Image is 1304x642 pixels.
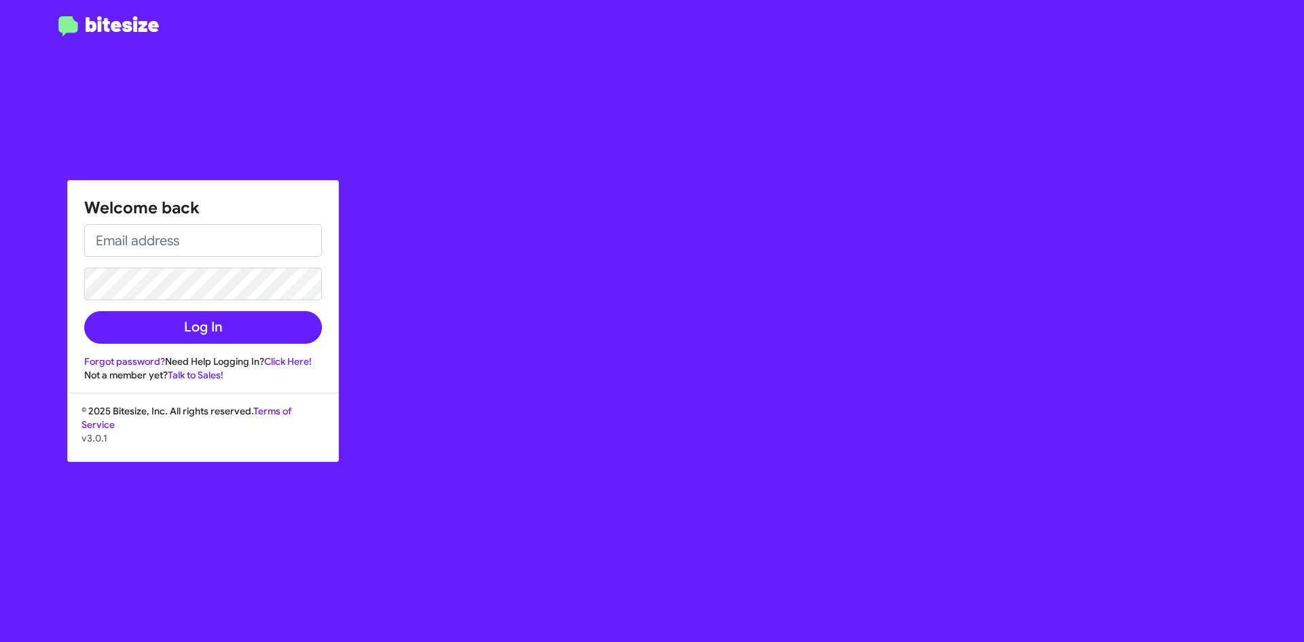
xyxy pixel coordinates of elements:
p: v3.0.1 [81,431,325,445]
button: Log In [84,311,322,344]
div: Need Help Logging In? [84,355,322,368]
div: © 2025 Bitesize, Inc. All rights reserved. [68,404,338,461]
a: Click Here! [264,355,312,368]
a: Talk to Sales! [168,369,223,381]
input: Email address [84,224,322,257]
a: Forgot password? [84,355,165,368]
div: Not a member yet? [84,368,322,382]
h1: Welcome back [84,197,322,219]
